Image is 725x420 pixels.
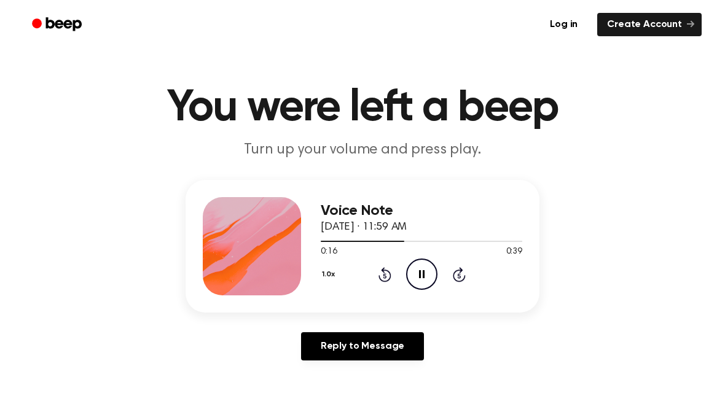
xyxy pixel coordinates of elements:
[538,10,590,39] a: Log in
[127,140,598,160] p: Turn up your volume and press play.
[48,86,677,130] h1: You were left a beep
[321,246,337,259] span: 0:16
[23,13,93,37] a: Beep
[321,203,522,219] h3: Voice Note
[506,246,522,259] span: 0:39
[321,222,407,233] span: [DATE] · 11:59 AM
[301,332,424,360] a: Reply to Message
[321,264,339,285] button: 1.0x
[597,13,702,36] a: Create Account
